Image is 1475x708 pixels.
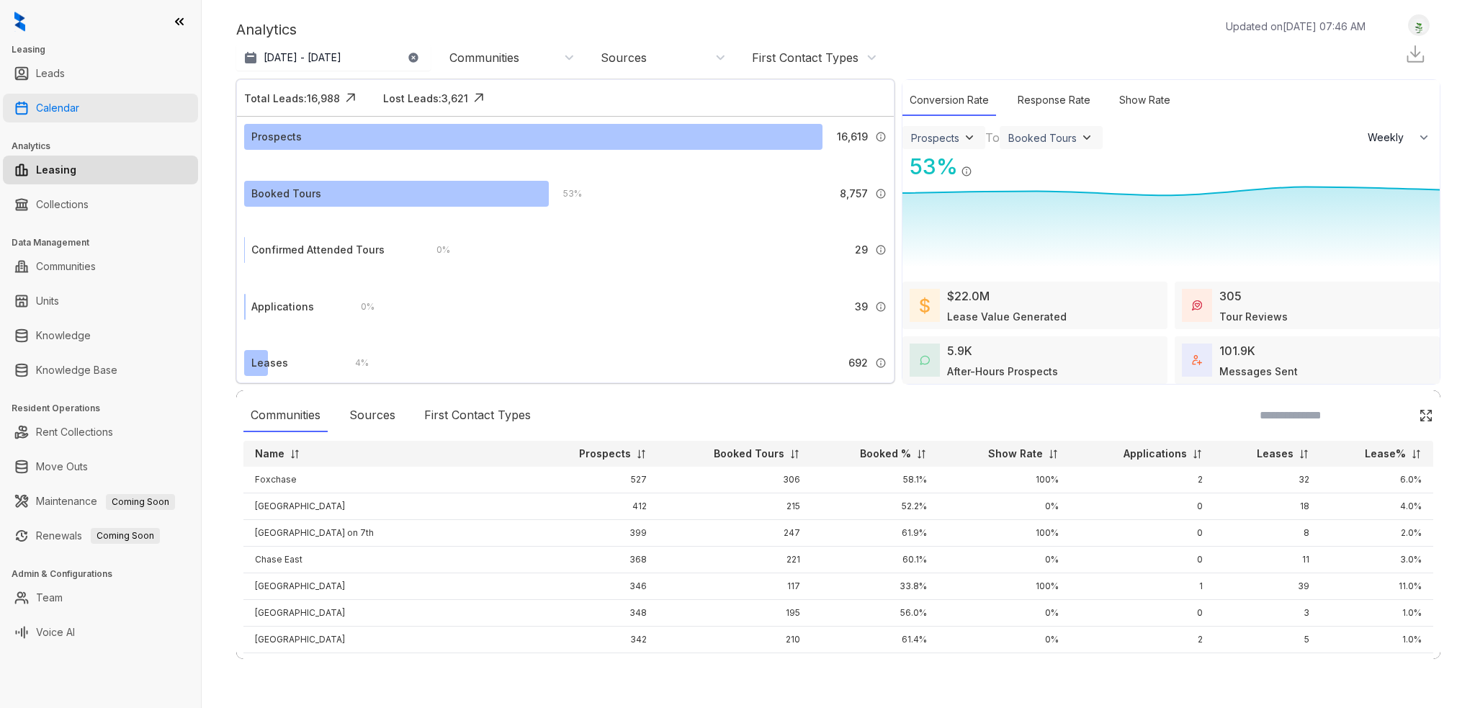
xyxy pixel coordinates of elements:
[875,188,887,200] img: Info
[658,600,812,627] td: 195
[243,600,530,627] td: [GEOGRAPHIC_DATA]
[383,91,468,106] div: Lost Leads: 3,621
[12,568,201,581] h3: Admin & Configurations
[1070,627,1214,653] td: 2
[530,547,658,573] td: 368
[1257,447,1294,461] p: Leases
[658,653,812,680] td: 210
[1409,18,1429,33] img: UserAvatar
[1192,355,1202,365] img: TotalFum
[1192,300,1202,310] img: TourReviews
[1219,342,1255,359] div: 101.9K
[848,355,868,371] span: 692
[875,244,887,256] img: Info
[752,50,858,66] div: First Contact Types
[1389,409,1401,421] img: SearchIcon
[902,151,958,183] div: 53 %
[341,355,369,371] div: 4 %
[251,355,288,371] div: Leases
[920,355,930,366] img: AfterHoursConversations
[3,487,198,516] li: Maintenance
[812,493,938,520] td: 52.2%
[3,583,198,612] li: Team
[3,190,198,219] li: Collections
[449,50,519,66] div: Communities
[812,573,938,600] td: 33.8%
[714,447,784,461] p: Booked Tours
[530,600,658,627] td: 348
[530,467,658,493] td: 527
[875,131,887,143] img: Info
[658,467,812,493] td: 306
[1070,547,1214,573] td: 0
[1404,43,1426,65] img: Download
[855,242,868,258] span: 29
[36,252,96,281] a: Communities
[3,418,198,447] li: Rent Collections
[1321,493,1433,520] td: 4.0%
[658,493,812,520] td: 215
[1048,449,1059,460] img: sorting
[658,573,812,600] td: 117
[36,521,160,550] a: RenewalsComing Soon
[961,166,972,177] img: Info
[658,520,812,547] td: 247
[938,520,1070,547] td: 100%
[12,140,201,153] h3: Analytics
[988,447,1043,461] p: Show Rate
[875,357,887,369] img: Info
[636,449,647,460] img: sorting
[3,156,198,184] li: Leasing
[658,547,812,573] td: 221
[1321,547,1433,573] td: 3.0%
[251,299,314,315] div: Applications
[549,186,582,202] div: 53 %
[947,309,1067,324] div: Lease Value Generated
[36,94,79,122] a: Calendar
[1419,408,1433,423] img: Click Icon
[36,618,75,647] a: Voice AI
[91,528,160,544] span: Coming Soon
[1219,364,1298,379] div: Messages Sent
[812,547,938,573] td: 60.1%
[1214,653,1321,680] td: 16
[947,342,972,359] div: 5.9K
[579,447,631,461] p: Prospects
[342,399,403,432] div: Sources
[1070,520,1214,547] td: 0
[1321,600,1433,627] td: 1.0%
[947,287,990,305] div: $22.0M
[244,91,340,106] div: Total Leads: 16,988
[1368,130,1412,145] span: Weekly
[601,50,647,66] div: Sources
[243,653,530,680] td: Royal Crest Estates ([GEOGRAPHIC_DATA])
[938,467,1070,493] td: 100%
[36,583,63,612] a: Team
[12,43,201,56] h3: Leasing
[902,85,996,116] div: Conversion Rate
[938,653,1070,680] td: 100%
[1321,467,1433,493] td: 6.0%
[236,19,297,40] p: Analytics
[3,252,198,281] li: Communities
[1219,287,1242,305] div: 305
[985,129,1000,146] div: To
[3,618,198,647] li: Voice AI
[1321,653,1433,680] td: 5.0%
[422,242,450,258] div: 0 %
[855,299,868,315] span: 39
[947,364,1058,379] div: After-Hours Prospects
[1124,447,1187,461] p: Applications
[243,399,328,432] div: Communities
[36,356,117,385] a: Knowledge Base
[3,521,198,550] li: Renewals
[860,447,911,461] p: Booked %
[1219,309,1288,324] div: Tour Reviews
[530,627,658,653] td: 342
[12,402,201,415] h3: Resident Operations
[1008,132,1077,144] div: Booked Tours
[1214,493,1321,520] td: 18
[789,449,800,460] img: sorting
[346,299,375,315] div: 0 %
[3,356,198,385] li: Knowledge Base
